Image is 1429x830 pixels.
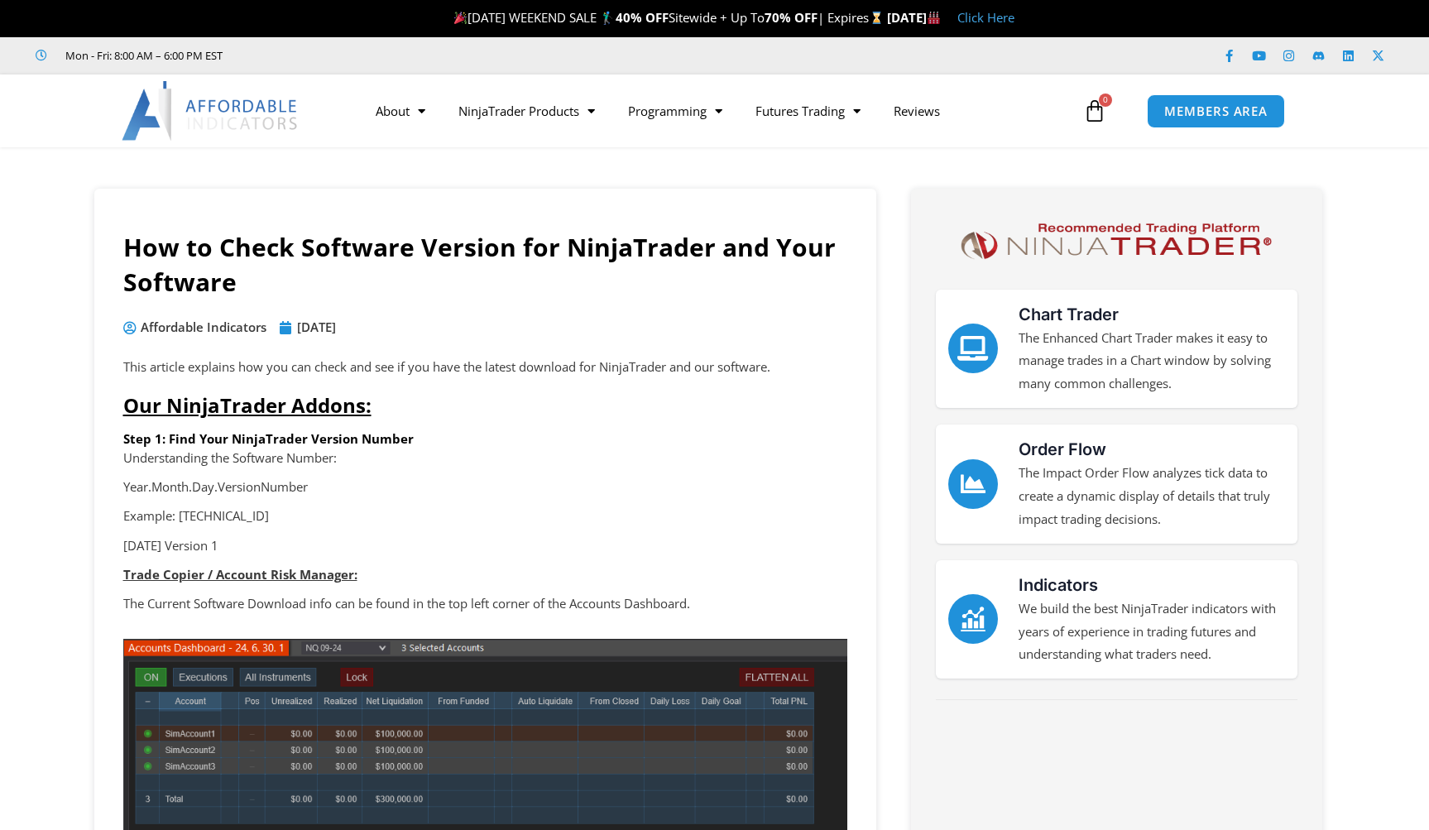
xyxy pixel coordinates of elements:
[887,9,941,26] strong: [DATE]
[870,12,883,24] img: ⌛
[1147,94,1285,128] a: MEMBERS AREA
[1099,94,1112,107] span: 0
[297,319,336,335] time: [DATE]
[123,431,847,447] h6: Step 1: Find Your NinjaTrader Version Number
[1058,87,1131,135] a: 0
[1019,327,1285,396] p: The Enhanced Chart Trader makes it easy to manage trades in a Chart window by solving many common...
[246,47,494,64] iframe: Customer reviews powered by Trustpilot
[123,535,847,558] p: [DATE] Version 1
[1019,439,1106,459] a: Order Flow
[1019,305,1119,324] a: Chart Trader
[123,391,372,419] span: Our NinjaTrader Addons:
[1019,462,1285,531] p: The Impact Order Flow analyzes tick data to create a dynamic display of details that truly impact...
[61,46,223,65] span: Mon - Fri: 8:00 AM – 6:00 PM EST
[948,459,998,509] a: Order Flow
[928,12,940,24] img: 🏭
[739,92,877,130] a: Futures Trading
[123,505,847,528] p: Example: [TECHNICAL_ID]
[137,316,266,339] span: Affordable Indicators
[1019,597,1285,667] p: We build the best NinjaTrader indicators with years of experience in trading futures and understa...
[359,92,1079,130] nav: Menu
[122,81,300,141] img: LogoAI | Affordable Indicators – NinjaTrader
[454,12,467,24] img: 🎉
[123,356,847,379] p: This article explains how you can check and see if you have the latest download for NinjaTrader a...
[123,566,357,583] strong: Trade Copier / Account Risk Manager:
[957,9,1014,26] a: Click Here
[948,324,998,373] a: Chart Trader
[611,92,739,130] a: Programming
[1019,575,1098,595] a: Indicators
[1164,105,1268,118] span: MEMBERS AREA
[616,9,669,26] strong: 40% OFF
[123,230,847,300] h1: How to Check Software Version for NinjaTrader and Your Software
[948,594,998,644] a: Indicators
[442,92,611,130] a: NinjaTrader Products
[953,218,1278,265] img: NinjaTrader Logo | Affordable Indicators – NinjaTrader
[123,447,847,470] p: Understanding the Software Number:
[765,9,818,26] strong: 70% OFF
[359,92,442,130] a: About
[123,476,847,499] p: Year.Month.Day.VersionNumber
[123,593,847,616] p: The Current Software Download info can be found in the top left corner of the Accounts Dashboard.
[877,92,957,130] a: Reviews
[450,9,886,26] span: [DATE] WEEKEND SALE 🏌️‍♂️ Sitewide + Up To | Expires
